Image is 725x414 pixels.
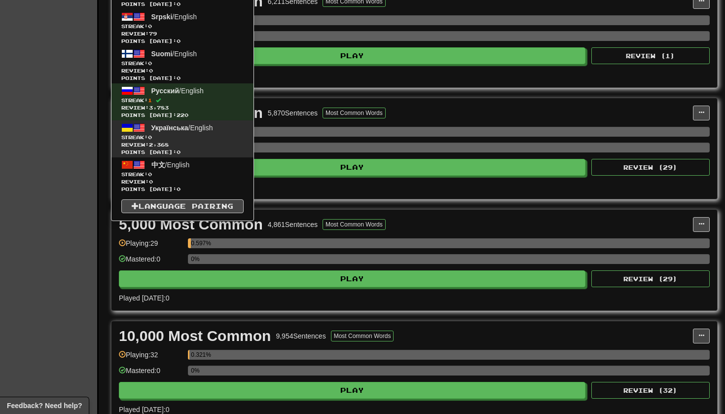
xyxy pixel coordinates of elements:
[148,171,152,177] span: 0
[121,0,244,8] span: Points [DATE]: 0
[121,60,244,67] span: Streak:
[121,112,244,119] span: Points [DATE]: 220
[151,50,173,58] span: Suomi
[591,159,710,176] button: Review (29)
[119,238,183,255] div: Playing: 29
[151,161,190,169] span: / English
[121,97,244,104] span: Streak:
[121,134,244,141] span: Streak:
[119,47,585,64] button: Play
[591,382,710,399] button: Review (32)
[121,178,244,186] span: Review: 0
[121,149,244,156] span: Points [DATE]: 0
[151,13,173,21] span: Srpski
[151,87,204,95] span: / English
[151,87,180,95] span: Русский
[119,217,263,232] div: 5,000 Most Common
[7,401,82,411] span: Open feedback widget
[151,161,165,169] span: 中文
[151,13,197,21] span: / English
[121,23,244,30] span: Streak:
[148,23,152,29] span: 0
[121,75,244,82] span: Points [DATE]: 0
[111,157,254,194] a: 中文/EnglishStreak:0 Review:0Points [DATE]:0
[119,406,169,414] span: Played [DATE]: 0
[151,50,197,58] span: / English
[591,47,710,64] button: Review (1)
[121,171,244,178] span: Streak:
[119,350,183,366] div: Playing: 32
[151,124,188,132] span: Українська
[119,382,585,399] button: Play
[121,186,244,193] span: Points [DATE]: 0
[323,108,386,118] button: Most Common Words
[151,124,213,132] span: / English
[119,270,585,287] button: Play
[148,97,152,103] span: 1
[119,159,585,176] button: Play
[121,199,244,213] a: Language Pairing
[121,104,244,112] span: Review: 3,783
[148,134,152,140] span: 0
[119,366,183,382] div: Mastered: 0
[268,108,318,118] div: 5,870 Sentences
[148,60,152,66] span: 0
[331,331,394,341] button: Most Common Words
[121,141,244,149] span: Review: 2,368
[111,83,254,120] a: Русский/EnglishStreak:1 Review:3,783Points [DATE]:220
[121,30,244,38] span: Review: 79
[119,294,169,302] span: Played [DATE]: 0
[268,220,318,229] div: 4,861 Sentences
[276,331,326,341] div: 9,954 Sentences
[323,219,386,230] button: Most Common Words
[591,270,710,287] button: Review (29)
[119,254,183,270] div: Mastered: 0
[121,67,244,75] span: Review: 0
[119,329,271,343] div: 10,000 Most Common
[121,38,244,45] span: Points [DATE]: 0
[111,9,254,46] a: Srpski/EnglishStreak:0 Review:79Points [DATE]:0
[111,46,254,83] a: Suomi/EnglishStreak:0 Review:0Points [DATE]:0
[111,120,254,157] a: Українська/EnglishStreak:0 Review:2,368Points [DATE]:0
